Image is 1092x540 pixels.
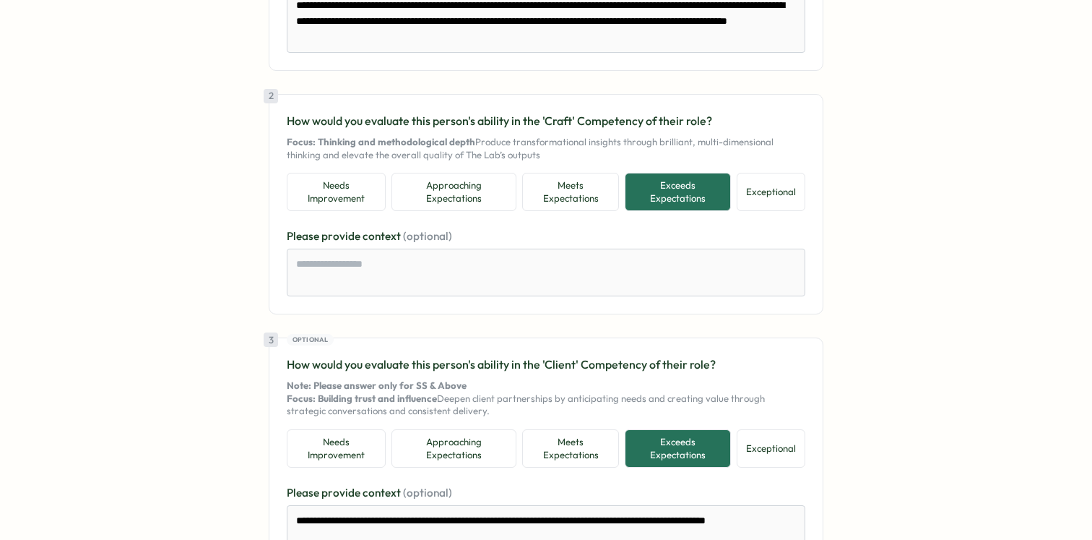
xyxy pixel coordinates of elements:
span: provide [321,486,363,500]
span: context [363,229,403,243]
button: Exceptional [737,429,805,468]
button: Exceeds Expectations [625,429,731,468]
span: context [363,486,403,500]
span: Please [287,486,321,500]
strong: Focus: Building trust and influence [287,393,437,404]
button: Needs Improvement [287,429,386,468]
button: Meets Expectations [522,429,619,468]
span: Optional [292,335,329,345]
p: How would you evaluate this person's ability in the 'Client' Competency of their role? [287,356,805,374]
span: (optional) [403,229,452,243]
span: provide [321,229,363,243]
span: (optional) [403,486,452,500]
p: Deepen client partnerships by anticipating needs and creating value through strategic conversatio... [287,380,805,418]
button: Approaching Expectations [391,173,516,211]
div: 3 [264,333,278,347]
p: Produce transformational insights through brilliant, multi-dimensional thinking and elevate the o... [287,136,805,161]
span: Please [287,229,321,243]
strong: Focus: Thinking and methodological depth [287,136,475,147]
button: Exceeds Expectations [625,173,731,211]
p: How would you evaluate this person's ability in the 'Craft' Competency of their role? [287,112,805,130]
div: 2 [264,89,278,103]
button: Needs Improvement [287,173,386,211]
button: Approaching Expectations [391,429,516,468]
button: Meets Expectations [522,173,619,211]
strong: Note: Please answer only for SS & Above [287,380,467,391]
button: Exceptional [737,173,805,211]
